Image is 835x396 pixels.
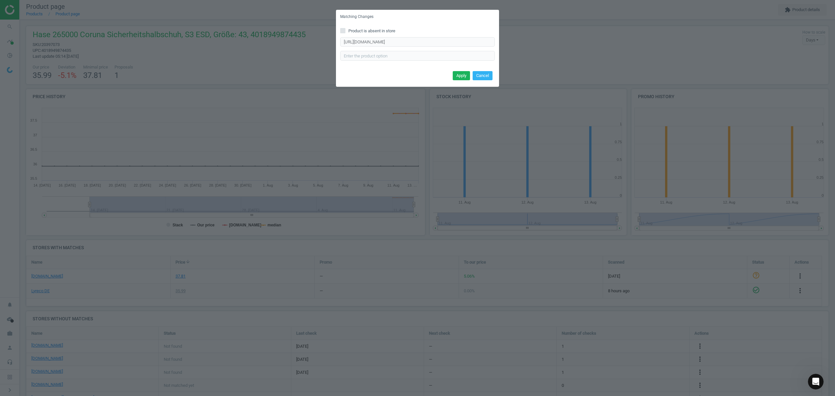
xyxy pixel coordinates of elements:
button: Cancel [473,71,493,80]
button: Apply [453,71,470,80]
span: Product is absent in store [347,28,397,34]
h5: Matching Changes [340,14,373,20]
iframe: Intercom live chat [808,374,824,389]
input: Enter the product option [340,51,495,61]
input: Enter correct product URL [340,37,495,47]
